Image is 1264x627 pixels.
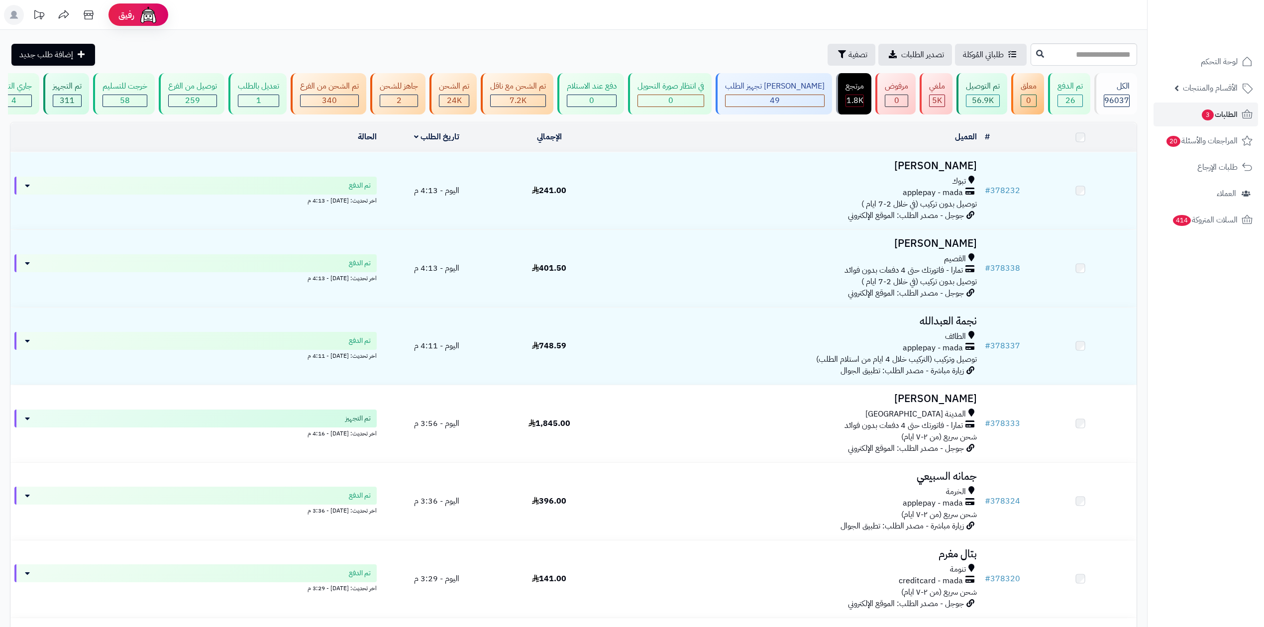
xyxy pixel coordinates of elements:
[972,95,994,106] span: 56.9K
[865,409,966,420] span: المدينة [GEOGRAPHIC_DATA]
[610,548,977,560] h3: بتال مغرم
[1154,155,1258,179] a: طلبات الإرجاع
[944,253,966,265] span: القصيم
[985,340,990,352] span: #
[932,95,942,106] span: 5K
[861,198,977,210] span: توصيل بدون تركيب (في خلال 2-7 ايام )
[118,9,134,21] span: رفيق
[532,262,566,274] span: 401.50
[1104,95,1129,106] span: 96037
[1172,214,1191,226] span: 414
[380,81,418,92] div: جاهز للشحن
[725,81,825,92] div: [PERSON_NAME] تجهيز الطلب
[929,81,945,92] div: ملغي
[966,81,1000,92] div: تم التوصيل
[841,520,964,532] span: زيارة مباشرة - مصدر الطلب: تطبيق الجوال
[901,586,977,598] span: شحن سريع (من ٢-٧ ايام)
[510,95,527,106] span: 7.2K
[885,95,908,106] div: 0
[1046,73,1092,114] a: تم الدفع 26
[878,44,952,66] a: تصدير الطلبات
[848,49,867,61] span: تصفية
[770,95,780,106] span: 49
[610,315,977,327] h3: نجمة العبدالله
[567,81,617,92] div: دفع عند الاستلام
[301,95,358,106] div: 340
[479,73,555,114] a: تم الشحن مع ناقل 7.2K
[844,265,963,276] span: تمارا - فاتورتك حتى 4 دفعات بدون فوائد
[901,49,944,61] span: تصدير الطلبات
[714,73,834,114] a: [PERSON_NAME] تجهيز الطلب 49
[638,95,704,106] div: 0
[103,81,147,92] div: خرجت للتسليم
[610,393,977,405] h3: [PERSON_NAME]
[985,340,1020,352] a: #378337
[14,195,377,205] div: اخر تحديث: [DATE] - 4:13 م
[185,95,200,106] span: 259
[414,573,459,585] span: اليوم - 3:29 م
[555,73,626,114] a: دفع عند الاستلام 0
[845,81,864,92] div: مرتجع
[1058,95,1082,106] div: 26
[169,95,216,106] div: 259
[985,185,990,197] span: #
[903,498,963,509] span: applepay - mada
[610,160,977,172] h3: [PERSON_NAME]
[1165,134,1238,148] span: المراجعات والأسئلة
[157,73,226,114] a: توصيل من الفرع 259
[985,185,1020,197] a: #378232
[1201,107,1238,121] span: الطلبات
[848,598,964,610] span: جوجل - مصدر الطلب: الموقع الإلكتروني
[903,187,963,199] span: applepay - mada
[918,73,954,114] a: ملغي 5K
[985,262,1020,274] a: #378338
[1009,73,1046,114] a: معلق 0
[439,95,469,106] div: 24029
[848,209,964,221] span: جوجل - مصدر الطلب: الموقع الإلكتروني
[358,131,377,143] a: الحالة
[1166,135,1180,147] span: 20
[14,272,377,283] div: اخر تحديث: [DATE] - 4:13 م
[226,73,289,114] a: تعديل بالطلب 1
[1154,182,1258,206] a: العملاء
[537,131,562,143] a: الإجمالي
[955,44,1027,66] a: طلباتي المُوكلة
[626,73,714,114] a: في انتظار صورة التحويل 0
[848,442,964,454] span: جوجل - مصدر الطلب: الموقع الإلكتروني
[41,73,91,114] a: تم التجهيز 311
[846,95,863,106] div: 1834
[14,582,377,593] div: اخر تحديث: [DATE] - 3:29 م
[1154,103,1258,126] a: الطلبات3
[985,495,990,507] span: #
[1201,55,1238,69] span: لوحة التحكم
[19,49,73,61] span: إضافة طلب جديد
[637,81,704,92] div: في انتظار صورة التحويل
[414,495,459,507] span: اليوم - 3:36 م
[610,471,977,482] h3: جمانه السبيعي
[532,573,566,585] span: 141.00
[952,176,966,187] span: تبوك
[589,95,594,106] span: 0
[1217,187,1236,201] span: العملاء
[491,95,545,106] div: 7222
[14,427,377,438] div: اخر تحديث: [DATE] - 4:16 م
[668,95,673,106] span: 0
[861,276,977,288] span: توصيل بدون تركيب (في خلال 2-7 ايام )
[60,95,75,106] span: 311
[985,418,1020,429] a: #378333
[349,491,371,501] span: تم الدفع
[103,95,147,106] div: 58
[1172,213,1238,227] span: السلات المتروكة
[414,185,459,197] span: اليوم - 4:13 م
[726,95,824,106] div: 49
[91,73,157,114] a: خرجت للتسليم 58
[1183,81,1238,95] span: الأقسام والمنتجات
[567,95,616,106] div: 0
[349,258,371,268] span: تم الدفع
[368,73,427,114] a: جاهز للشحن 2
[1154,50,1258,74] a: لوحة التحكم
[414,418,459,429] span: اليوم - 3:56 م
[894,95,899,106] span: 0
[53,81,82,92] div: تم التجهيز
[844,420,963,431] span: تمارا - فاتورتك حتى 4 دفعات بدون فوائد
